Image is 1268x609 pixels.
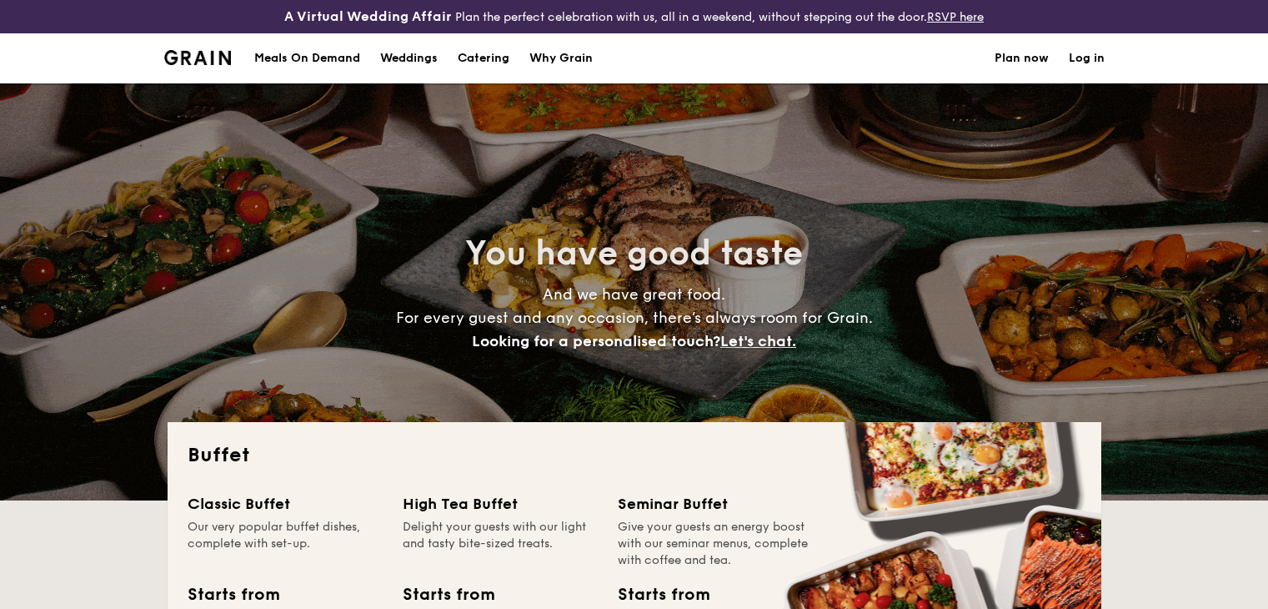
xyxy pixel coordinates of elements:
[519,33,603,83] a: Why Grain
[188,519,383,569] div: Our very popular buffet dishes, complete with set-up.
[529,33,593,83] div: Why Grain
[212,7,1057,27] div: Plan the perfect celebration with us, all in a weekend, without stepping out the door.
[618,582,709,607] div: Starts from
[448,33,519,83] a: Catering
[188,442,1081,469] h2: Buffet
[254,33,360,83] div: Meals On Demand
[1069,33,1105,83] a: Log in
[188,492,383,516] div: Classic Buffet
[164,50,232,65] img: Grain
[396,285,873,350] span: And we have great food. For every guest and any occasion, there’s always room for Grain.
[380,33,438,83] div: Weddings
[370,33,448,83] a: Weddings
[720,332,796,350] span: Let's chat.
[244,33,370,83] a: Meals On Demand
[164,50,232,65] a: Logotype
[618,492,813,516] div: Seminar Buffet
[465,234,803,274] span: You have good taste
[995,33,1049,83] a: Plan now
[188,582,278,607] div: Starts from
[403,582,494,607] div: Starts from
[927,10,984,24] a: RSVP here
[472,332,720,350] span: Looking for a personalised touch?
[403,519,598,569] div: Delight your guests with our light and tasty bite-sized treats.
[284,7,452,27] h4: A Virtual Wedding Affair
[403,492,598,516] div: High Tea Buffet
[458,33,509,83] h1: Catering
[618,519,813,569] div: Give your guests an energy boost with our seminar menus, complete with coffee and tea.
